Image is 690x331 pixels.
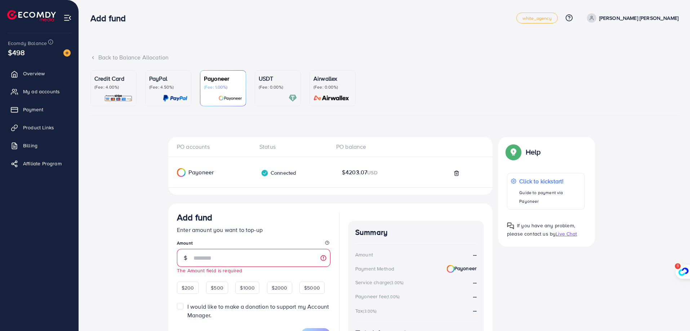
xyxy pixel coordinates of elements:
a: Affiliate Program [5,156,73,171]
div: Service charge [355,279,406,286]
span: Overview [23,70,45,77]
strong: -- [473,307,477,314]
a: [PERSON_NAME] [PERSON_NAME] [584,13,678,23]
img: card [218,94,242,102]
a: white_agency [516,13,558,23]
img: card [163,94,187,102]
p: USDT [259,74,297,83]
p: Help [526,148,541,156]
img: logo [7,10,56,21]
strong: -- [473,278,477,286]
span: $498 [8,47,25,58]
small: (3.00%) [390,280,404,286]
span: Product Links [23,124,54,131]
a: Product Links [5,120,73,135]
img: image [63,49,71,57]
div: PO balance [330,143,407,151]
span: Live Chat [556,230,577,237]
span: If you have any problem, please contact us by [507,222,575,237]
small: (1.00%) [387,294,400,300]
p: (Fee: 0.00%) [259,84,297,90]
span: My ad accounts [23,88,60,95]
span: Affiliate Program [23,160,62,167]
div: Payment Method [355,265,394,272]
span: USD [367,169,377,176]
span: $500 [211,284,223,291]
span: Payment [23,106,43,113]
span: $200 [182,284,194,291]
strong: -- [473,251,477,259]
a: Billing [5,138,73,153]
p: Guide to payment via Payoneer [519,188,581,206]
span: $1000 [240,284,255,291]
img: menu [63,14,72,22]
div: Back to Balance Allocation [90,53,678,62]
p: (Fee: 1.00%) [204,84,242,90]
iframe: Chat [659,299,685,326]
span: $4203.07 [342,168,378,176]
img: Popup guide [507,146,520,158]
p: Click to kickstart! [519,177,581,185]
span: I would like to make a donation to support my Account Manager. [187,303,329,319]
img: Payoneer [447,265,454,273]
small: The Amount field is required [177,267,242,274]
div: Status [254,143,330,151]
strong: -- [473,292,477,300]
img: verified [261,169,268,177]
div: Payoneer [168,168,241,177]
strong: Payoneer [447,265,477,273]
span: Ecomdy Balance [8,40,47,47]
a: My ad accounts [5,84,73,99]
p: Enter amount you want to top-up [177,225,330,234]
p: Airwallex [313,74,352,83]
legend: Amount [177,240,330,249]
p: (Fee: 0.00%) [313,84,352,90]
h3: Add fund [177,212,212,223]
p: [PERSON_NAME] [PERSON_NAME] [599,14,678,22]
span: $2000 [272,284,288,291]
h3: Add fund [90,13,132,23]
p: Credit Card [94,74,133,83]
img: card [104,94,133,102]
img: card [289,94,297,102]
p: Payoneer [204,74,242,83]
a: Payment [5,102,73,117]
h4: Summary [355,228,477,237]
div: Payoneer fee [355,293,402,300]
img: Popup guide [507,222,514,229]
div: Tax [355,307,379,314]
span: Billing [23,142,37,149]
div: Amount [355,251,373,258]
img: Payoneer [177,168,186,177]
a: Overview [5,66,73,81]
p: PayPal [149,74,187,83]
small: (3.00%) [363,308,377,314]
p: (Fee: 4.50%) [149,84,187,90]
img: card [311,94,352,102]
span: white_agency [522,16,552,21]
p: (Fee: 4.00%) [94,84,133,90]
div: PO accounts [177,143,254,151]
span: $5000 [304,284,320,291]
div: Connected [261,169,296,177]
